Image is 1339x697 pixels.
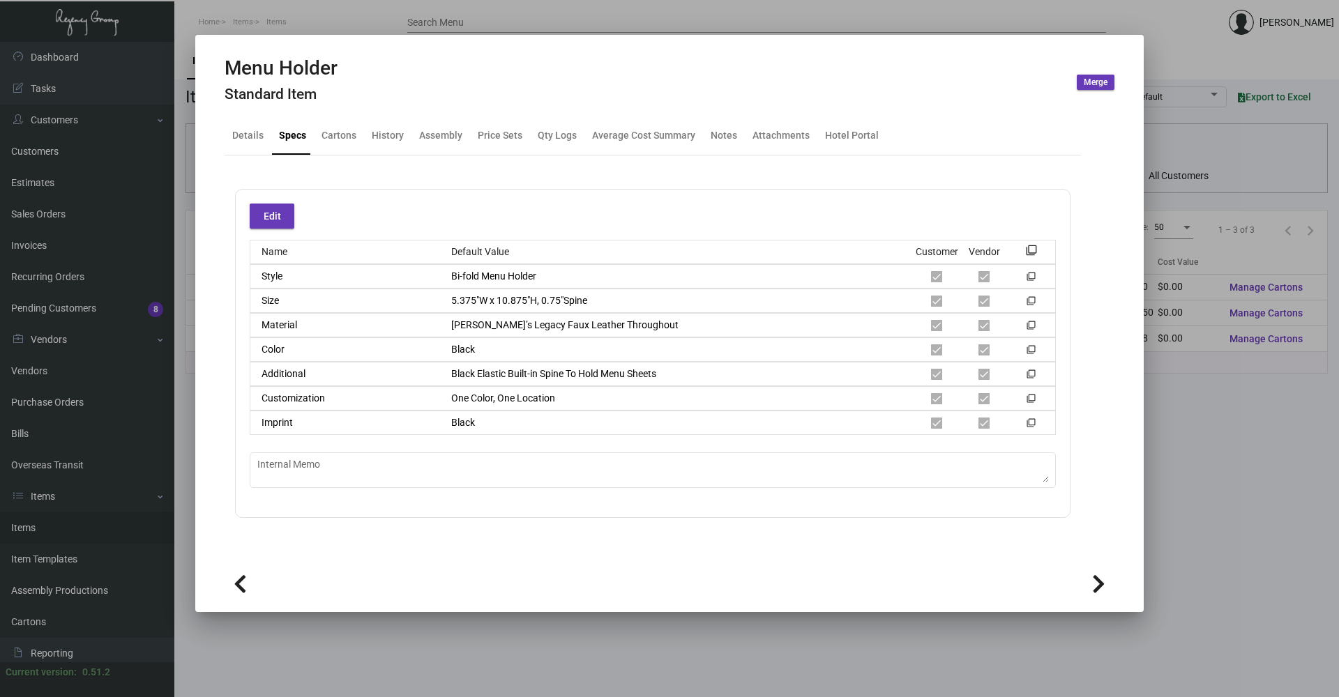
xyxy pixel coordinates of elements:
div: Qty Logs [538,128,577,143]
h2: Menu Holder [225,56,338,80]
mat-icon: filter_none [1027,323,1036,332]
div: Current version: [6,665,77,680]
div: Name [250,245,440,259]
div: 0.51.2 [82,665,110,680]
span: Merge [1084,77,1107,89]
div: Specs [279,128,306,143]
div: Details [232,128,264,143]
mat-icon: filter_none [1027,421,1036,430]
div: Price Sets [478,128,522,143]
mat-icon: filter_none [1027,372,1036,381]
div: Assembly [419,128,462,143]
h4: Standard Item [225,86,338,103]
div: Attachments [752,128,810,143]
mat-icon: filter_none [1027,275,1036,284]
div: Notes [711,128,737,143]
div: Average Cost Summary [592,128,695,143]
span: Edit [264,210,281,222]
div: History [372,128,404,143]
button: Merge [1077,75,1114,90]
mat-icon: filter_none [1027,299,1036,308]
div: Customer [916,245,958,259]
mat-icon: filter_none [1027,348,1036,357]
div: Hotel Portal [825,128,879,143]
div: Cartons [321,128,356,143]
mat-icon: filter_none [1027,397,1036,406]
button: Edit [250,204,294,229]
mat-icon: filter_none [1026,249,1037,260]
div: Vendor [969,245,1000,259]
div: Default Value [440,245,914,259]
